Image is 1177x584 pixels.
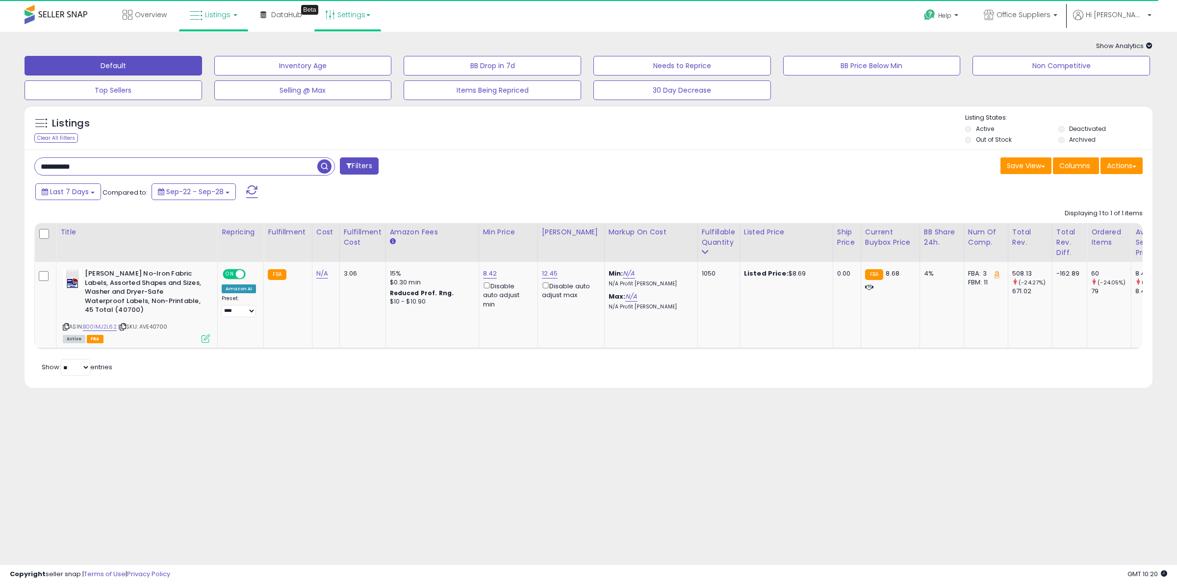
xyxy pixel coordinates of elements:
div: Min Price [483,227,534,237]
div: Amazon AI [222,284,256,293]
div: Displaying 1 to 1 of 1 items [1065,209,1143,218]
b: Max: [609,292,626,301]
div: $10 - $10.90 [390,298,471,306]
div: Amazon Fees [390,227,475,237]
div: 671.02 [1012,287,1052,296]
span: | SKU: AVE40700 [118,323,168,330]
span: Office Suppliers [997,10,1050,20]
div: Disable auto adjust max [542,280,597,300]
span: Show: entries [42,362,112,372]
div: FBA: 3 [968,269,1000,278]
div: Repricing [222,227,259,237]
span: Show Analytics [1096,41,1152,51]
button: Default [25,56,202,76]
small: Amazon Fees. [390,237,396,246]
div: BB Share 24h. [924,227,960,248]
div: Fulfillment Cost [344,227,382,248]
a: B00IMJ2L62 [83,323,117,331]
a: N/A [623,269,635,279]
div: 8.49 [1135,287,1175,296]
a: 12.45 [542,269,558,279]
button: Inventory Age [214,56,392,76]
span: Sep-22 - Sep-28 [166,187,224,197]
span: FBA [87,335,103,343]
span: Compared to: [102,188,148,197]
label: Deactivated [1069,125,1106,133]
button: Top Sellers [25,80,202,100]
b: Reduced Prof. Rng. [390,289,454,297]
th: The percentage added to the cost of goods (COGS) that forms the calculator for Min & Max prices. [604,223,697,262]
div: 79 [1091,287,1131,296]
div: 1050 [702,269,732,278]
button: Selling @ Max [214,80,392,100]
span: ON [224,270,236,279]
div: Fulfillment [268,227,307,237]
button: Last 7 Days [35,183,101,200]
button: Items Being Repriced [404,80,581,100]
div: Fulfillable Quantity [702,227,736,248]
button: Columns [1053,157,1099,174]
span: 8.68 [886,269,899,278]
label: Out of Stock [976,135,1012,144]
a: 8.42 [483,269,497,279]
small: (-24.05%) [1098,279,1126,286]
a: N/A [316,269,328,279]
div: Total Rev. [1012,227,1048,248]
div: $8.69 [744,269,825,278]
div: Disable auto adjust min [483,280,530,309]
p: Listing States: [965,113,1153,123]
div: 4% [924,269,956,278]
span: All listings currently available for purchase on Amazon [63,335,85,343]
a: N/A [625,292,637,302]
span: Hi [PERSON_NAME] [1086,10,1145,20]
span: Help [938,11,951,20]
small: (-24.27%) [1019,279,1046,286]
span: Columns [1059,161,1090,171]
div: FBM: 11 [968,278,1000,287]
div: Tooltip anchor [301,5,318,15]
div: Ordered Items [1091,227,1127,248]
div: 508.13 [1012,269,1052,278]
div: Listed Price [744,227,829,237]
small: (-0.24%) [1142,279,1166,286]
div: ASIN: [63,269,210,342]
span: DataHub [271,10,302,20]
a: Hi [PERSON_NAME] [1073,10,1151,32]
i: Get Help [923,9,936,21]
span: Listings [205,10,230,20]
div: Title [60,227,213,237]
button: 30 Day Decrease [593,80,771,100]
div: Preset: [222,295,256,317]
b: Listed Price: [744,269,789,278]
div: 8.47 [1135,269,1175,278]
span: Last 7 Days [50,187,89,197]
div: 15% [390,269,471,278]
img: 4134B0nQXkL._SL40_.jpg [63,269,82,289]
div: -162.89 [1056,269,1079,278]
div: $0.30 min [390,278,471,287]
div: [PERSON_NAME] [542,227,600,237]
span: OFF [244,270,260,279]
b: Min: [609,269,623,278]
div: Ship Price [837,227,857,248]
span: Overview [135,10,167,20]
button: Non Competitive [972,56,1150,76]
b: [PERSON_NAME] No-Iron Fabric Labels, Assorted Shapes and Sizes, Washer and Dryer-Safe Waterproof ... [85,269,204,317]
div: Markup on Cost [609,227,693,237]
label: Active [976,125,994,133]
p: N/A Profit [PERSON_NAME] [609,304,690,310]
div: Num of Comp. [968,227,1004,248]
a: Help [916,1,968,32]
button: Needs to Reprice [593,56,771,76]
button: BB Price Below Min [783,56,961,76]
div: 60 [1091,269,1131,278]
div: Avg Selling Price [1135,227,1171,258]
div: Clear All Filters [34,133,78,143]
button: Filters [340,157,378,175]
small: FBA [865,269,883,280]
h5: Listings [52,117,90,130]
p: N/A Profit [PERSON_NAME] [609,280,690,287]
button: Actions [1100,157,1143,174]
small: FBA [268,269,286,280]
button: Save View [1000,157,1051,174]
